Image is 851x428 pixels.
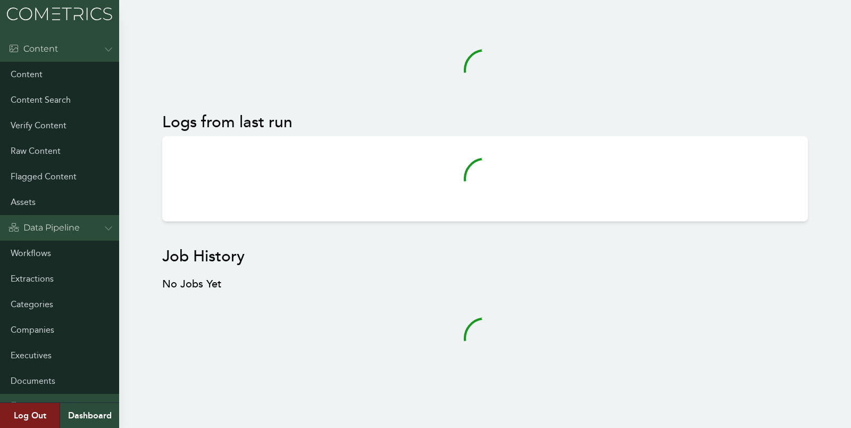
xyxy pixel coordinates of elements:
h3: No Jobs Yet [162,277,807,292]
svg: audio-loading [464,49,506,92]
div: Admin [9,400,52,413]
svg: audio-loading [464,317,506,360]
h2: Logs from last run [162,113,807,132]
a: Dashboard [60,403,119,428]
div: Content [9,43,58,55]
div: Data Pipeline [9,221,80,234]
h2: Job History [162,247,807,266]
svg: audio-loading [464,158,506,200]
